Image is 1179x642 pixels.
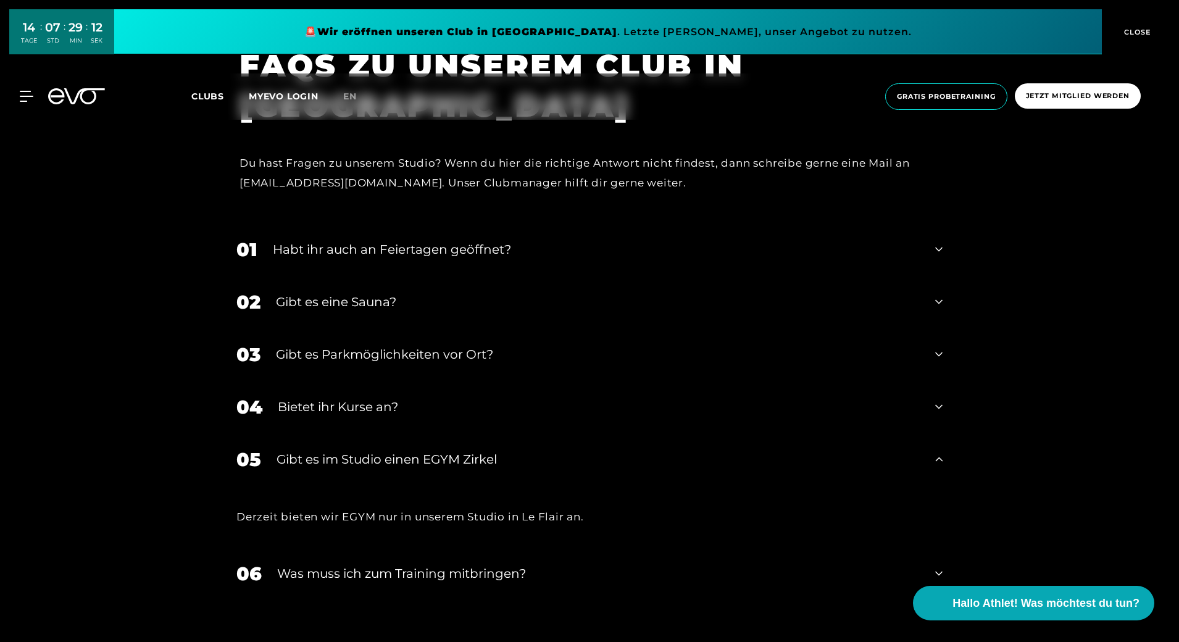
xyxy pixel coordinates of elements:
div: : [86,20,88,52]
a: Jetzt Mitglied werden [1011,83,1144,110]
div: Du hast Fragen zu unserem Studio? Wenn du hier die richtige Antwort nicht findest, dann schreibe ... [240,153,924,193]
button: CLOSE [1102,9,1170,54]
div: 06 [236,560,262,588]
div: 12 [91,19,102,36]
div: Gibt es Parkmöglichkeiten vor Ort? [276,345,920,364]
span: en [343,91,357,102]
div: SEK [91,36,102,45]
span: Jetzt Mitglied werden [1026,91,1130,101]
div: Gibt es im Studio einen EGYM Zirkel [277,450,920,469]
div: 07 [45,19,60,36]
div: : [64,20,65,52]
div: 14 [21,19,37,36]
span: Clubs [191,91,224,102]
div: TAGE [21,36,37,45]
div: STD [45,36,60,45]
div: Bietet ihr Kurse an? [278,398,920,416]
span: Gratis Probetraining [897,91,996,102]
span: CLOSE [1121,27,1151,38]
div: 01 [236,236,257,264]
div: 03 [236,341,260,369]
div: 02 [236,288,260,316]
span: Hallo Athlet! Was möchtest du tun? [952,595,1139,612]
div: Derzeit bieten wir EGYM nur in unserem Studio in Le Flair an. [236,507,943,527]
div: 29 [69,19,83,36]
a: MYEVO LOGIN [249,91,319,102]
div: : [40,20,42,52]
div: 04 [236,393,262,421]
button: Hallo Athlet! Was möchtest du tun? [913,586,1154,620]
a: Gratis Probetraining [881,83,1011,110]
div: Gibt es eine Sauna? [276,293,920,311]
div: 05 [236,446,261,473]
a: Clubs [191,90,249,102]
div: Was muss ich zum Training mitbringen? [277,564,920,583]
div: MIN [69,36,83,45]
a: en [343,90,372,104]
div: Habt ihr auch an Feiertagen geöffnet? [273,240,920,259]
